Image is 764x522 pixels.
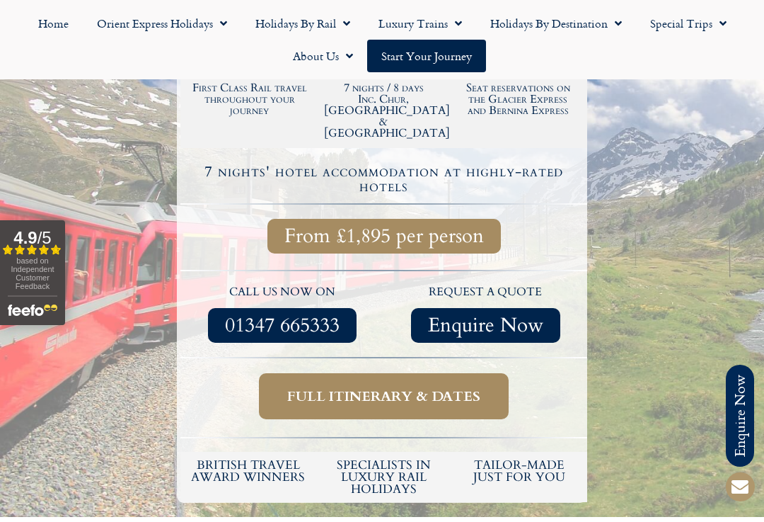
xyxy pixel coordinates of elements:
a: From £1,895 per person [267,219,501,254]
h2: Seat reservations on the Glacier Express and Bernina Express [458,82,578,116]
span: 01347 665333 [225,317,340,334]
a: Start your Journey [367,40,486,72]
span: Enquire Now [428,317,543,334]
h5: tailor-made just for you [458,459,580,483]
span: Full itinerary & dates [287,387,480,405]
a: About Us [279,40,367,72]
a: 01347 665333 [208,308,357,343]
h6: Specialists in luxury rail holidays [323,459,445,495]
span: From £1,895 per person [284,227,484,245]
nav: Menu [7,7,757,72]
a: Enquire Now [411,308,560,343]
a: Luxury Trains [364,7,476,40]
h2: 7 nights / 8 days Inc. Chur, [GEOGRAPHIC_DATA] & [GEOGRAPHIC_DATA] [324,82,444,139]
a: Orient Express Holidays [83,7,241,40]
a: Holidays by Rail [241,7,364,40]
a: Holidays by Destination [476,7,636,40]
a: Full itinerary & dates [259,373,509,419]
h4: 7 nights' hotel accommodation at highly-rated hotels [183,164,585,194]
p: request a quote [391,283,581,302]
h2: First Class Rail travel throughout your journey [190,82,310,116]
a: Home [24,7,83,40]
p: call us now on [187,283,377,302]
a: Special Trips [636,7,741,40]
h5: British Travel Award winners [187,459,309,483]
